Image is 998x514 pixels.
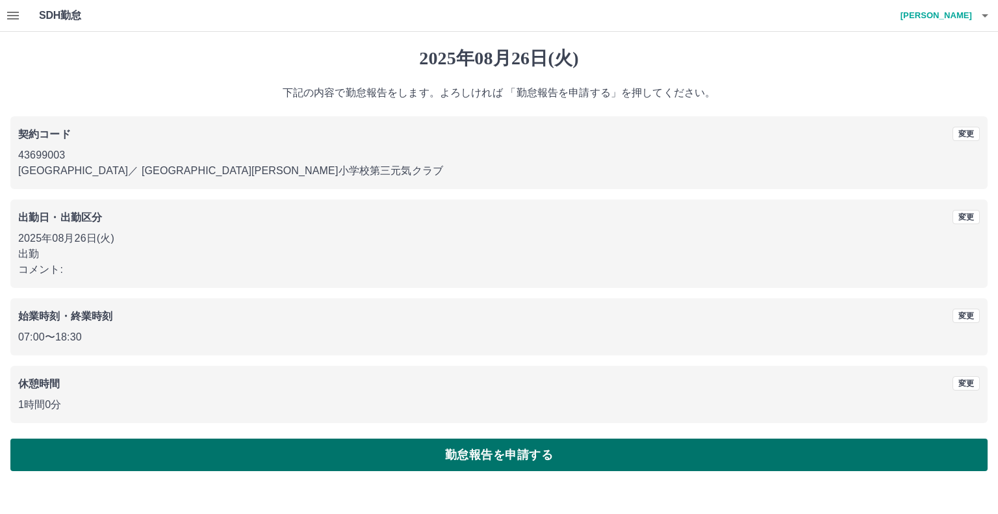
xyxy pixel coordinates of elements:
[953,127,980,141] button: 変更
[10,439,988,471] button: 勤怠報告を申請する
[953,376,980,391] button: 変更
[18,129,71,140] b: 契約コード
[18,378,60,389] b: 休憩時間
[18,262,980,277] p: コメント:
[18,148,980,163] p: 43699003
[18,329,980,345] p: 07:00 〜 18:30
[18,246,980,262] p: 出勤
[953,309,980,323] button: 変更
[18,163,980,179] p: [GEOGRAPHIC_DATA] ／ [GEOGRAPHIC_DATA][PERSON_NAME]小学校第三元気クラブ
[953,210,980,224] button: 変更
[18,212,102,223] b: 出勤日・出勤区分
[10,47,988,70] h1: 2025年08月26日(火)
[10,85,988,101] p: 下記の内容で勤怠報告をします。よろしければ 「勤怠報告を申請する」を押してください。
[18,397,980,413] p: 1時間0分
[18,311,112,322] b: 始業時刻・終業時刻
[18,231,980,246] p: 2025年08月26日(火)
